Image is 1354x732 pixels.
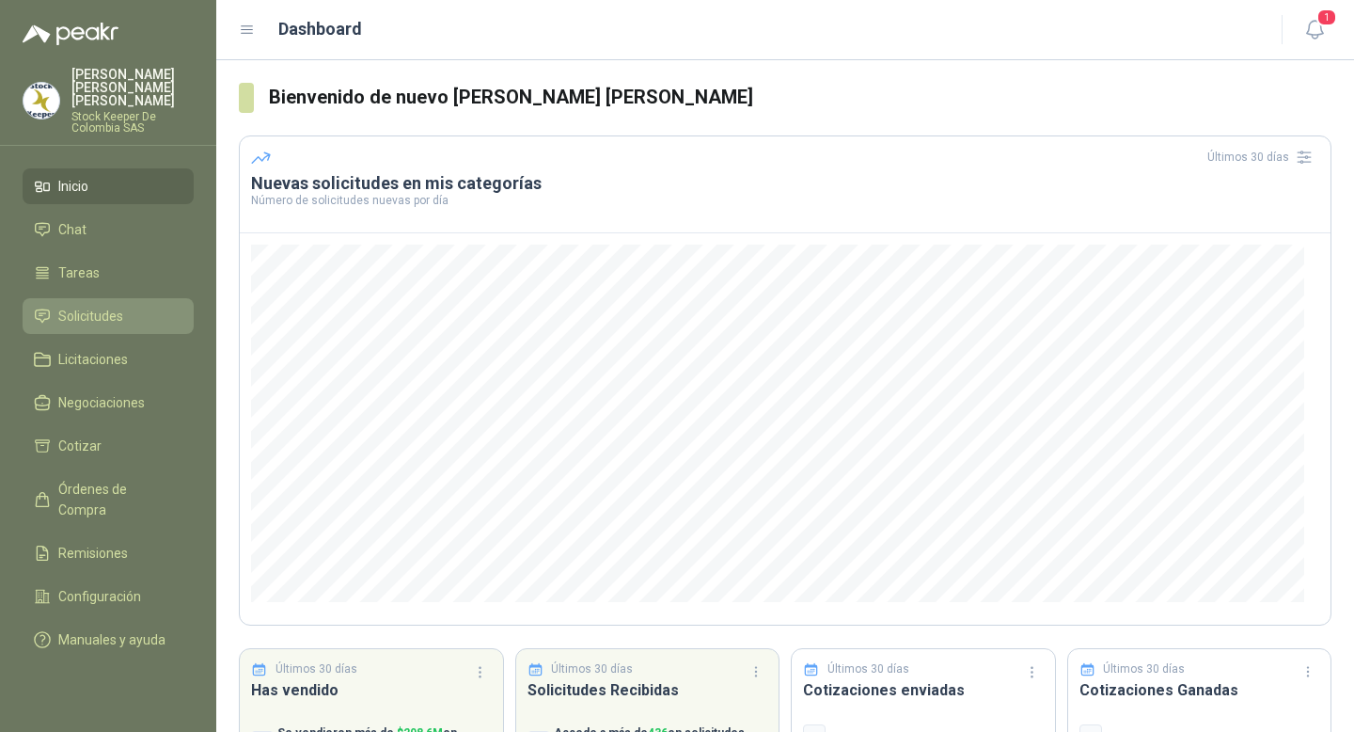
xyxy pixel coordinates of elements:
span: Chat [58,219,87,240]
a: Órdenes de Compra [23,471,194,528]
a: Cotizar [23,428,194,464]
a: Licitaciones [23,342,194,377]
a: Chat [23,212,194,247]
span: Remisiones [58,543,128,564]
a: Inicio [23,168,194,204]
p: Últimos 30 días [551,660,633,678]
span: Configuración [58,586,141,607]
a: Solicitudes [23,298,194,334]
span: Manuales y ayuda [58,629,165,650]
p: Últimos 30 días [827,660,909,678]
h3: Cotizaciones Ganadas [1079,678,1320,702]
p: Número de solicitudes nuevas por día [251,195,1319,206]
div: Últimos 30 días [1207,142,1319,172]
span: 1 [1316,8,1337,26]
span: Inicio [58,176,88,197]
span: Cotizar [58,436,102,456]
img: Logo peakr [23,23,118,45]
a: Manuales y ayuda [23,622,194,658]
button: 1 [1298,13,1331,47]
a: Configuración [23,579,194,614]
h1: Dashboard [278,16,362,42]
h3: Has vendido [251,678,492,702]
img: Company Logo [24,83,59,119]
span: Órdenes de Compra [58,479,176,520]
h3: Solicitudes Recibidas [527,678,768,702]
h3: Cotizaciones enviadas [803,678,1044,702]
a: Remisiones [23,535,194,571]
p: Últimos 30 días [1103,660,1185,678]
p: [PERSON_NAME] [PERSON_NAME] [PERSON_NAME] [71,68,194,107]
a: Tareas [23,255,194,291]
span: Tareas [58,263,100,283]
span: Solicitudes [58,306,123,326]
p: Stock Keeper De Colombia SAS [71,111,194,134]
span: Negociaciones [58,392,145,413]
h3: Bienvenido de nuevo [PERSON_NAME] [PERSON_NAME] [269,83,1331,112]
a: Negociaciones [23,385,194,421]
span: Licitaciones [58,349,128,370]
h3: Nuevas solicitudes en mis categorías [251,172,1319,195]
p: Últimos 30 días [276,660,357,678]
